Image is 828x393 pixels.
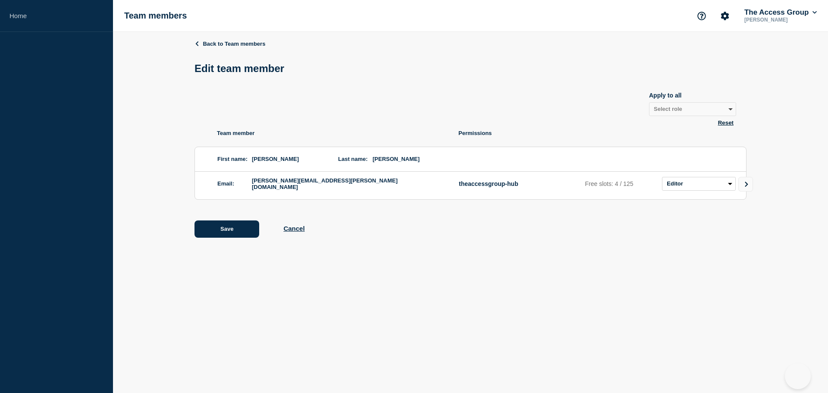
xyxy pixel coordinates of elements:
button: The Access Group [743,8,819,17]
button: Reset [715,119,736,126]
button: Account settings [716,7,734,25]
label: Email: [217,180,234,187]
select: Apply to all [649,102,736,116]
a: Back to Team members [194,41,265,47]
p: theaccessgroup-hub [459,180,582,187]
p: [PERSON_NAME] [743,17,819,23]
select: role select for theaccessgroup-hub [662,177,736,191]
p: Free slots: 4 / 125 [585,180,659,187]
button: Support [693,7,711,25]
span: [PERSON_NAME][EMAIL_ADDRESS][PERSON_NAME][DOMAIN_NAME] [252,177,442,191]
button: Save [194,220,259,238]
button: Cancel [283,225,304,232]
h1: Team members [124,11,187,21]
div: Apply to all [649,92,736,99]
p: Permissions [458,130,746,136]
span: [PERSON_NAME] [252,152,321,166]
a: Go to Connected Hubs [738,177,753,192]
iframe: Help Scout Beacon - Open [785,363,811,389]
span: [PERSON_NAME] [373,152,442,166]
label: First name: [217,156,248,162]
p: Team member [217,130,458,136]
h1: Edit team member [194,63,289,75]
label: Last name: [338,156,368,162]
